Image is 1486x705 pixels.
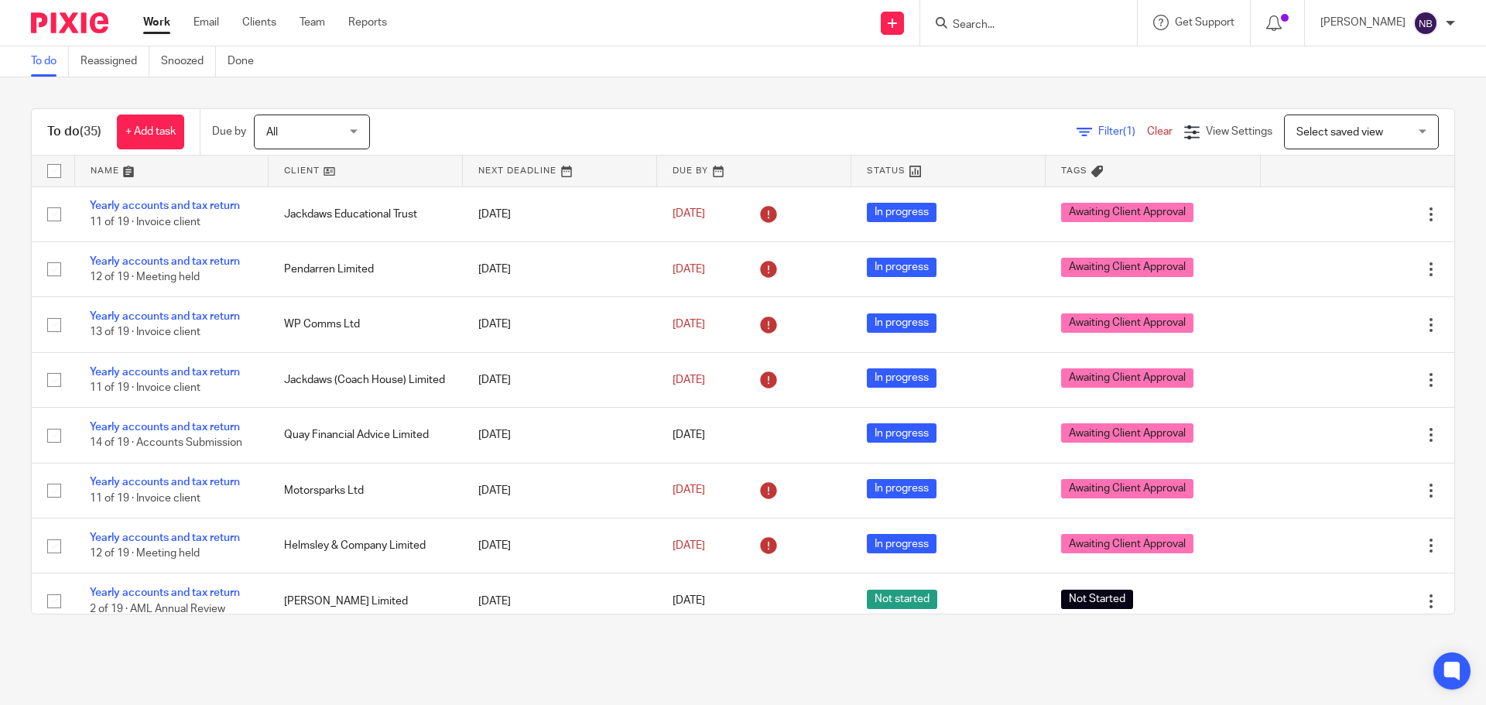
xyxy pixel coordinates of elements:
a: Yearly accounts and tax return [90,422,240,433]
h1: To do [47,124,101,140]
span: In progress [867,479,936,498]
td: [DATE] [463,241,657,296]
a: Yearly accounts and tax return [90,311,240,322]
span: 11 of 19 · Invoice client [90,382,200,393]
td: Helmsley & Company Limited [269,518,463,573]
a: Team [300,15,325,30]
td: [DATE] [463,573,657,628]
span: Awaiting Client Approval [1061,258,1193,277]
td: [DATE] [463,518,657,573]
span: [DATE] [673,430,705,440]
td: [DATE] [463,297,657,352]
td: [DATE] [463,352,657,407]
a: Snoozed [161,46,216,77]
span: 14 of 19 · Accounts Submission [90,438,242,449]
span: Awaiting Client Approval [1061,203,1193,222]
span: In progress [867,368,936,388]
span: View Settings [1206,126,1272,137]
span: [DATE] [673,319,705,330]
a: Yearly accounts and tax return [90,477,240,488]
a: Yearly accounts and tax return [90,200,240,211]
td: Quay Financial Advice Limited [269,408,463,463]
span: [DATE] [673,485,705,496]
span: 13 of 19 · Invoice client [90,327,200,338]
td: WP Comms Ltd [269,297,463,352]
span: [DATE] [673,209,705,220]
span: Get Support [1175,17,1234,28]
span: (1) [1123,126,1135,137]
img: Pixie [31,12,108,33]
span: [DATE] [673,596,705,607]
span: All [266,127,278,138]
a: Work [143,15,170,30]
span: [DATE] [673,540,705,551]
td: [DATE] [463,408,657,463]
span: Tags [1061,166,1087,175]
td: Jackdaws Educational Trust [269,187,463,241]
a: Yearly accounts and tax return [90,367,240,378]
span: Awaiting Client Approval [1061,479,1193,498]
span: Awaiting Client Approval [1061,423,1193,443]
p: Due by [212,124,246,139]
span: Awaiting Client Approval [1061,368,1193,388]
a: Clients [242,15,276,30]
input: Search [951,19,1091,33]
span: Select saved view [1296,127,1383,138]
span: 12 of 19 · Meeting held [90,548,200,559]
a: Yearly accounts and tax return [90,587,240,598]
span: [DATE] [673,264,705,275]
td: Pendarren Limited [269,241,463,296]
span: Filter [1098,126,1147,137]
a: Yearly accounts and tax return [90,256,240,267]
span: In progress [867,313,936,333]
td: Motorsparks Ltd [269,463,463,518]
span: 2 of 19 · AML Annual Review [90,604,225,614]
span: [DATE] [673,375,705,385]
td: [PERSON_NAME] Limited [269,573,463,628]
a: Email [193,15,219,30]
img: svg%3E [1413,11,1438,36]
span: Awaiting Client Approval [1061,313,1193,333]
a: + Add task [117,115,184,149]
span: 11 of 19 · Invoice client [90,493,200,504]
span: In progress [867,534,936,553]
span: In progress [867,258,936,277]
td: [DATE] [463,187,657,241]
span: Not Started [1061,590,1133,609]
a: To do [31,46,69,77]
span: 11 of 19 · Invoice client [90,217,200,228]
span: In progress [867,203,936,222]
a: Reassigned [80,46,149,77]
a: Yearly accounts and tax return [90,532,240,543]
span: Awaiting Client Approval [1061,534,1193,553]
a: Done [228,46,265,77]
span: (35) [80,125,101,138]
p: [PERSON_NAME] [1320,15,1406,30]
td: [DATE] [463,463,657,518]
span: Not started [867,590,937,609]
span: 12 of 19 · Meeting held [90,272,200,282]
span: In progress [867,423,936,443]
td: Jackdaws (Coach House) Limited [269,352,463,407]
a: Reports [348,15,387,30]
a: Clear [1147,126,1173,137]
